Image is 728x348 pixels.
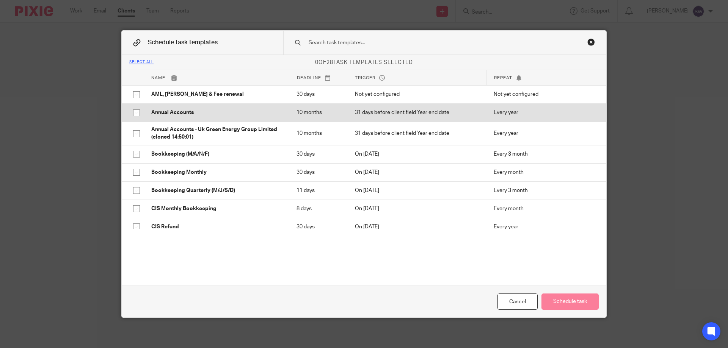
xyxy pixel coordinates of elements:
[355,130,479,137] p: 31 days before client field Year end date
[355,91,479,98] p: Not yet configured
[494,75,595,81] p: Repeat
[355,109,479,116] p: 31 days before client field Year end date
[494,130,595,137] p: Every year
[355,169,479,176] p: On [DATE]
[297,75,339,81] p: Deadline
[151,150,281,158] p: Bookkeeping (M/A/N/F) -
[355,75,478,81] p: Trigger
[355,223,479,231] p: On [DATE]
[151,205,281,212] p: CIS Monthly Bookkeeping
[297,109,339,116] p: 10 months
[148,39,218,45] span: Schedule task templates
[151,187,281,194] p: Bookkeeping Quarterly (M/J/S/D)
[541,293,599,310] button: Schedule task
[355,150,479,158] p: On [DATE]
[297,130,339,137] p: 10 months
[494,187,595,194] p: Every 3 month
[151,109,281,116] p: Annual Accounts
[151,223,281,231] p: CIS Refund
[297,169,339,176] p: 30 days
[494,150,595,158] p: Every 3 month
[297,150,339,158] p: 30 days
[326,60,333,65] span: 28
[151,169,281,176] p: Bookkeeping Monthly
[494,109,595,116] p: Every year
[497,293,538,310] div: Cancel
[494,205,595,212] p: Every month
[151,91,281,98] p: AML, [PERSON_NAME] & Fee renewal
[297,223,339,231] p: 30 days
[297,187,339,194] p: 11 days
[494,169,595,176] p: Every month
[122,59,606,66] p: of task templates selected
[308,39,558,47] input: Search task templates...
[355,187,479,194] p: On [DATE]
[494,91,595,98] p: Not yet configured
[297,205,339,212] p: 8 days
[151,126,281,141] p: Annual Accounts - Uk Green Energy Group Limited (cloned 14:50:01)
[129,60,154,65] div: Select all
[297,91,339,98] p: 30 days
[494,223,595,231] p: Every year
[355,205,479,212] p: On [DATE]
[315,60,318,65] span: 0
[587,38,595,46] div: Close this dialog window
[151,76,165,80] span: Name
